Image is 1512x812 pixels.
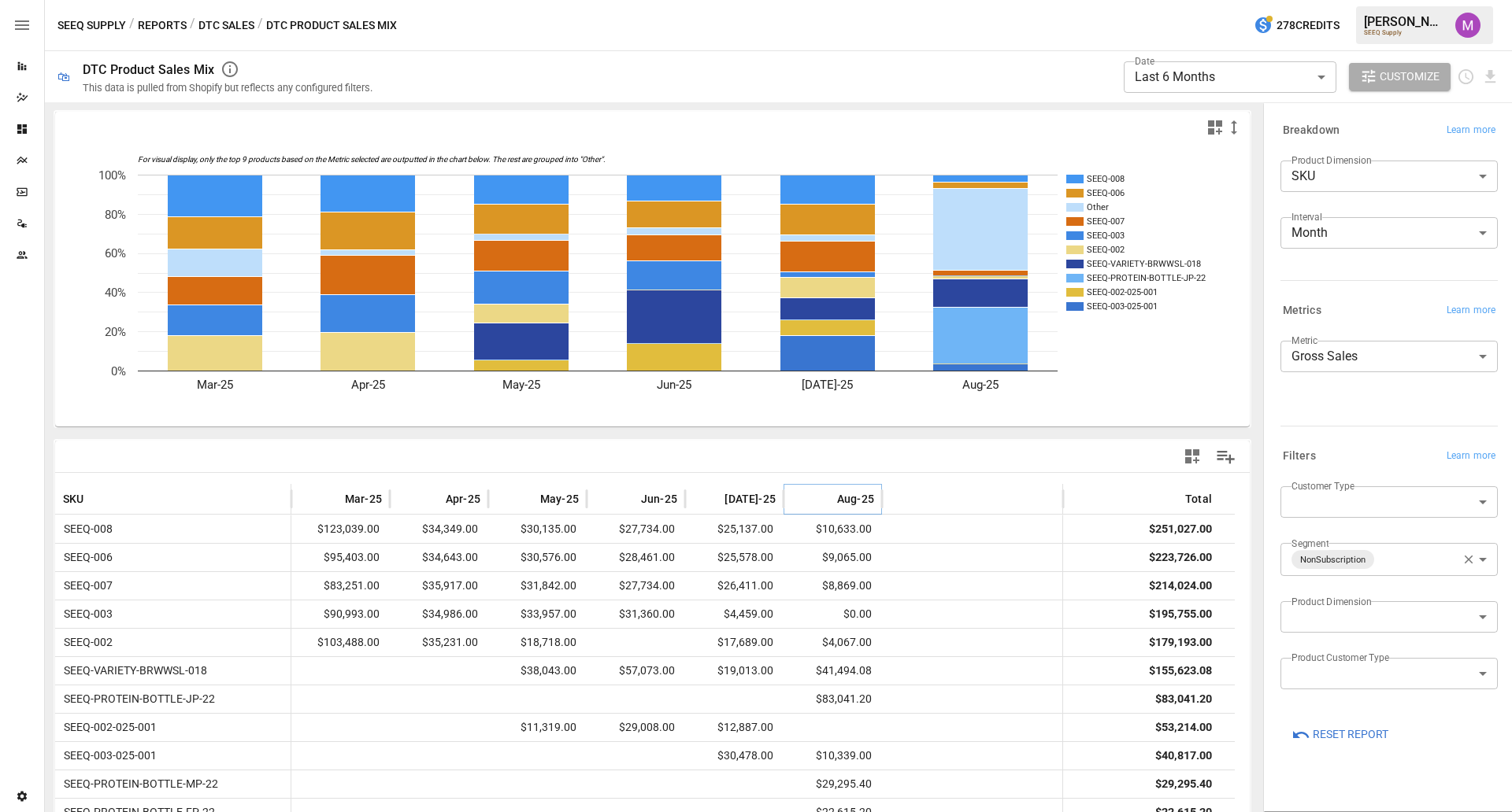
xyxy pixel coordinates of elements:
[1291,595,1371,608] label: Product Dimension
[496,572,579,600] span: $31,842.00
[1447,303,1495,319] span: Learn more
[1291,153,1371,167] label: Product Dimension
[1280,217,1498,249] div: Month
[57,629,113,656] span: SEEQ-002
[321,488,343,510] button: Sort
[258,16,263,35] div: /
[1149,657,1212,685] div: $155,623.08
[1313,725,1388,744] span: Reset Report
[57,515,113,543] span: SEEQ-008
[595,657,677,685] span: $57,073.00
[63,491,84,507] span: SKU
[496,544,579,571] span: $30,576.00
[540,491,579,507] span: May-25
[1291,651,1389,664] label: Product Customer Type
[1155,742,1212,770] div: $40,817.00
[1087,216,1125,227] text: SEEQ-007
[1087,259,1201,269] text: SEEQ-VARIETY-BRWWSL-018
[1380,67,1440,87] span: Customize
[57,742,157,770] span: SEEQ-003-025-001
[398,544,480,571] span: $34,643.00
[657,378,691,392] text: Jun-25
[496,629,579,656] span: $18,718.00
[1291,537,1329,550] label: Segment
[693,714,776,741] span: $12,887.00
[496,714,579,741] span: $11,319.00
[398,572,480,600] span: $35,917.00
[1364,29,1446,36] div: SEEQ Supply
[1455,13,1480,38] img: Umer Muhammed
[693,515,776,543] span: $25,137.00
[57,544,113,571] span: SEEQ-006
[398,515,480,543] span: $34,349.00
[1280,721,1399,749] button: Reset Report
[1135,69,1215,84] span: Last 6 Months
[57,714,157,741] span: SEEQ-002-025-001
[1291,479,1354,493] label: Customer Type
[791,685,874,713] span: $83,041.20
[1149,600,1212,628] div: $195,755.00
[398,629,480,656] span: $35,231.00
[724,491,776,507] span: [DATE]-25
[105,286,126,300] text: 40%
[111,364,126,378] text: 0%
[1447,123,1495,138] span: Learn more
[1087,301,1158,312] text: SEEQ-003-025-001
[129,16,135,35] div: /
[502,378,540,392] text: May-25
[1349,63,1451,91] button: Customize
[496,657,579,685] span: $38,043.00
[791,742,874,770] span: $10,339.00
[57,600,113,628] span: SEEQ-003
[791,572,874,600] span: $8,869.00
[105,246,126,260] text: 60%
[299,572,382,600] span: $83,251.00
[1087,188,1125,198] text: SEEQ-006
[1291,334,1317,347] label: Metric
[1277,16,1340,35] span: 278 Credits
[791,515,874,543] span: $10,633.00
[693,657,776,685] span: $19,013.00
[1291,210,1322,223] label: Interval
[791,600,874,628] span: $0.00
[791,657,874,685] span: $41,494.08
[693,629,776,656] span: $17,689.00
[595,600,677,628] span: $31,360.00
[1280,161,1498,192] div: SKU
[517,488,539,510] button: Sort
[813,488,836,510] button: Sort
[1149,515,1212,543] div: $251,027.00
[57,16,126,35] button: SEEQ Supply
[701,488,723,510] button: Sort
[617,488,639,510] button: Sort
[138,16,187,35] button: Reports
[1280,341,1498,372] div: Gross Sales
[1155,685,1212,713] div: $83,041.20
[57,770,218,798] span: SEEQ-PROTEIN-BOTTLE-MP-22
[595,515,677,543] span: $27,734.00
[197,378,233,392] text: Mar-25
[1364,14,1446,29] div: [PERSON_NAME]
[198,16,254,35] button: DTC Sales
[98,168,126,183] text: 100%
[1447,448,1495,464] span: Learn more
[595,714,677,741] span: $29,008.00
[138,155,606,164] text: For visual display, only the top 9 products based on the Metric selected are outputted in the cha...
[1087,273,1206,283] text: SEEQ-PROTEIN-BOTTLE-JP-22
[1283,302,1321,319] h6: Metrics
[1149,572,1212,600] div: $214,024.00
[693,572,776,600] span: $26,411.00
[55,143,1235,426] svg: A chart.
[791,629,874,656] span: $4,067.00
[57,657,207,685] span: SEEQ-VARIETY-BRWWSL-018
[837,491,874,507] span: Aug-25
[791,544,874,571] span: $9,065.00
[1149,629,1212,656] div: $179,193.00
[1294,551,1372,569] span: NonSubscription
[595,544,677,571] span: $28,461.00
[86,488,108,510] button: Sort
[299,515,382,543] span: $123,039.00
[1457,68,1475,86] button: Schedule report
[1446,3,1490,47] button: Umer Muhammed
